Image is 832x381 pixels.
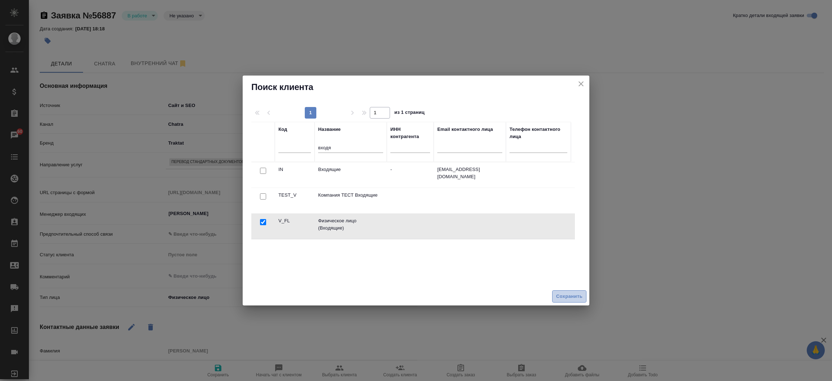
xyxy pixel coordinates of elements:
p: Компания ТЕСТ Входящие [318,192,383,199]
td: - [387,162,434,188]
div: Телефон контактного лица [510,126,567,140]
button: close [576,78,586,89]
div: Название [318,126,341,133]
td: V_FL [275,214,315,239]
div: Код [278,126,287,133]
button: Сохранить [552,290,586,303]
p: [EMAIL_ADDRESS][DOMAIN_NAME] [437,166,502,180]
h2: Поиск клиента [251,81,581,93]
td: IN [275,162,315,188]
p: Входящие [318,166,383,173]
p: Физическое лицо (Входящие) [318,217,383,232]
span: Сохранить [556,292,582,301]
div: ИНН контрагента [390,126,430,140]
td: TEST_V [275,188,315,213]
span: из 1 страниц [394,108,425,119]
div: Email контактного лица [437,126,493,133]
